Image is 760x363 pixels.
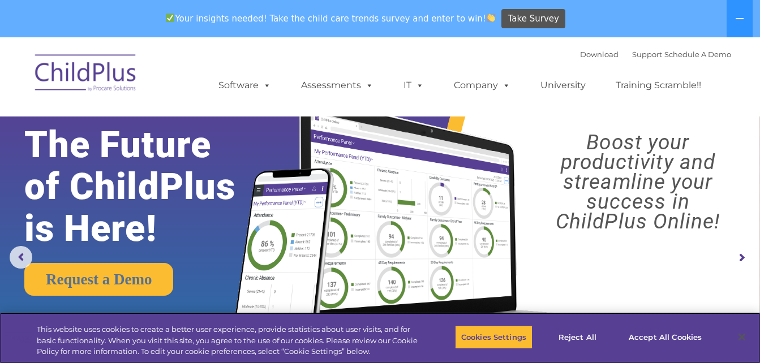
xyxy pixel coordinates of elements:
span: Take Survey [508,9,559,29]
a: Company [443,74,522,97]
img: ChildPlus by Procare Solutions [29,46,143,103]
button: Accept All Cookies [622,325,708,349]
button: Reject All [542,325,613,349]
span: Last name [157,75,192,83]
a: Download [580,50,619,59]
a: Training Scramble!! [604,74,712,97]
span: Phone number [157,121,205,129]
a: Request a Demo [24,263,173,296]
rs-layer: Boost your productivity and streamline your success in ChildPlus Online! [525,132,751,231]
div: This website uses cookies to create a better user experience, provide statistics about user visit... [37,324,418,357]
a: Support [632,50,662,59]
img: 👏 [487,14,495,22]
a: University [529,74,597,97]
span: Your insights needed! Take the child care trends survey and enter to win! [161,7,500,29]
a: Assessments [290,74,385,97]
a: Schedule A Demo [664,50,731,59]
button: Close [729,325,754,349]
a: Software [207,74,282,97]
rs-layer: The Future of ChildPlus is Here! [24,124,267,249]
img: ✅ [166,14,174,22]
a: IT [392,74,435,97]
a: Take Survey [501,9,565,29]
button: Cookies Settings [455,325,533,349]
font: | [580,50,731,59]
